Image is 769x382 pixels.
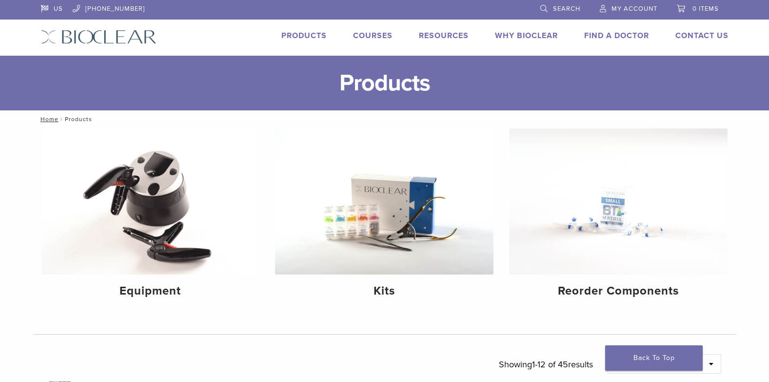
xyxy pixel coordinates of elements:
span: / [59,117,65,122]
img: Equipment [41,128,260,275]
span: My Account [611,5,657,13]
img: Reorder Components [509,128,728,275]
span: 1-12 of 45 [532,359,568,370]
a: Contact Us [675,31,729,41]
a: Resources [419,31,469,41]
span: Search [553,5,580,13]
a: Kits [275,128,493,306]
a: Back To Top [605,345,703,371]
a: Find A Doctor [584,31,649,41]
a: Reorder Components [509,128,728,306]
h4: Reorder Components [517,282,720,300]
a: Home [38,116,59,123]
a: Equipment [41,128,260,306]
img: Kits [275,128,493,275]
nav: Products [34,110,736,128]
p: Showing results [499,354,593,375]
a: Why Bioclear [495,31,558,41]
h4: Equipment [49,282,252,300]
a: Products [281,31,327,41]
span: 0 items [692,5,719,13]
img: Bioclear [41,30,157,44]
h4: Kits [283,282,486,300]
a: Courses [353,31,393,41]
